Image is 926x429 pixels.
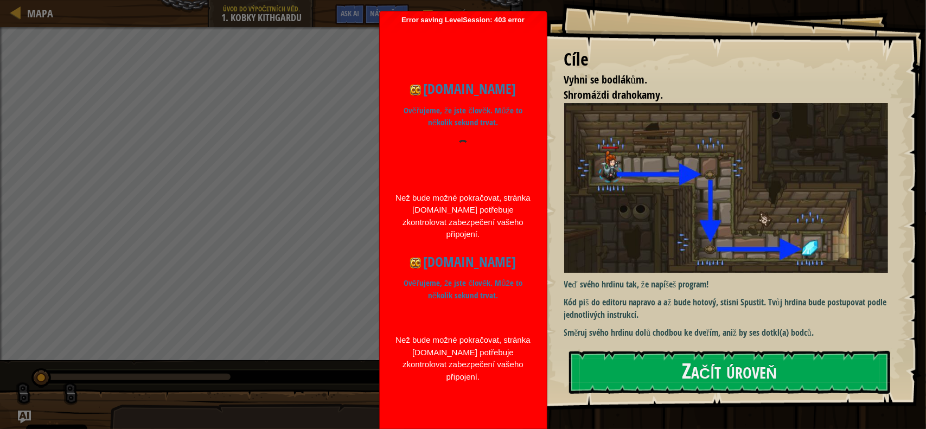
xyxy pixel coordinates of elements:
button: Herní menu [414,4,504,30]
h1: [DOMAIN_NAME] [393,79,533,99]
span: Nápovědy [370,8,404,18]
p: Veď svého hrdinu tak, že napíšeš program! [564,278,897,291]
p: Kód piš do editoru napravo a až bude hotový, stisni Spustit. Tvůj hrdina bude postupovat podle je... [564,296,897,321]
a: Mapa [22,6,53,21]
div: Cíle [564,47,889,72]
button: Ask AI [335,4,365,24]
span: Mapa [27,6,53,21]
div: Než bude možné pokračovat, stránka [DOMAIN_NAME] potřebuje zkontrolovat zabezpečení vašeho připoj... [393,192,533,241]
img: Ikona webu codecombat.com [410,258,421,268]
h1: [DOMAIN_NAME] [393,252,533,272]
p: Ověřujeme, že jste člověk. Může to několik sekund trvat. [393,105,533,129]
img: Kobky Kithgardu [564,103,897,273]
p: Směruj svého hrdinu dolů chodbou ke dveřím, aniž by ses dotkl(a) bodců. [564,326,897,339]
span: Shromáždi drahokamy. [564,87,663,102]
span: Ask AI [341,8,359,18]
button: Začít úroveň [569,351,891,394]
li: Vyhni se bodlákům. [551,72,886,88]
li: Shromáždi drahokamy. [551,87,886,103]
span: Herní menu [435,8,497,22]
button: Ask AI [18,411,31,424]
p: Ověřujeme, že jste člověk. Může to několik sekund trvat. [393,277,533,302]
span: Vyhni se bodlákům. [564,72,648,87]
img: Ikona webu codecombat.com [410,85,421,95]
div: Než bude možné pokračovat, stránka [DOMAIN_NAME] potřebuje zkontrolovat zabezpečení vašeho připoj... [393,334,533,383]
